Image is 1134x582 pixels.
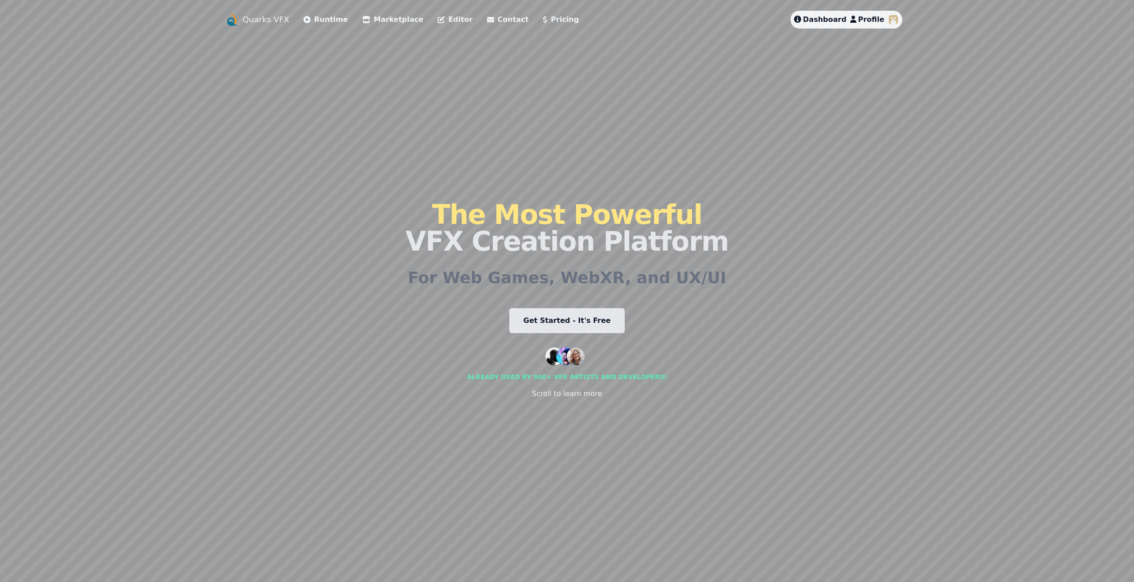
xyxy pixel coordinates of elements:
[408,269,726,287] h2: For Web Games, WebXR, and UX/UI
[794,14,847,25] a: Dashboard
[543,14,579,25] a: Pricing
[467,372,667,381] div: Already used by 500+ vfx artists and developers!
[803,15,847,24] span: Dashboard
[858,15,884,24] span: Profile
[438,14,472,25] a: Editor
[567,347,585,365] img: customer 3
[532,388,602,399] div: Scroll to learn more
[405,201,729,255] h1: VFX Creation Platform
[509,308,625,333] a: Get Started - It's Free
[888,14,899,25] img: musicraccoon profile image
[487,14,529,25] a: Contact
[303,14,348,25] a: Runtime
[362,14,423,25] a: Marketplace
[432,199,702,230] span: The Most Powerful
[545,347,563,365] img: customer 1
[556,347,574,365] img: customer 2
[850,14,884,25] a: Profile
[243,13,290,26] a: Quarks VFX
